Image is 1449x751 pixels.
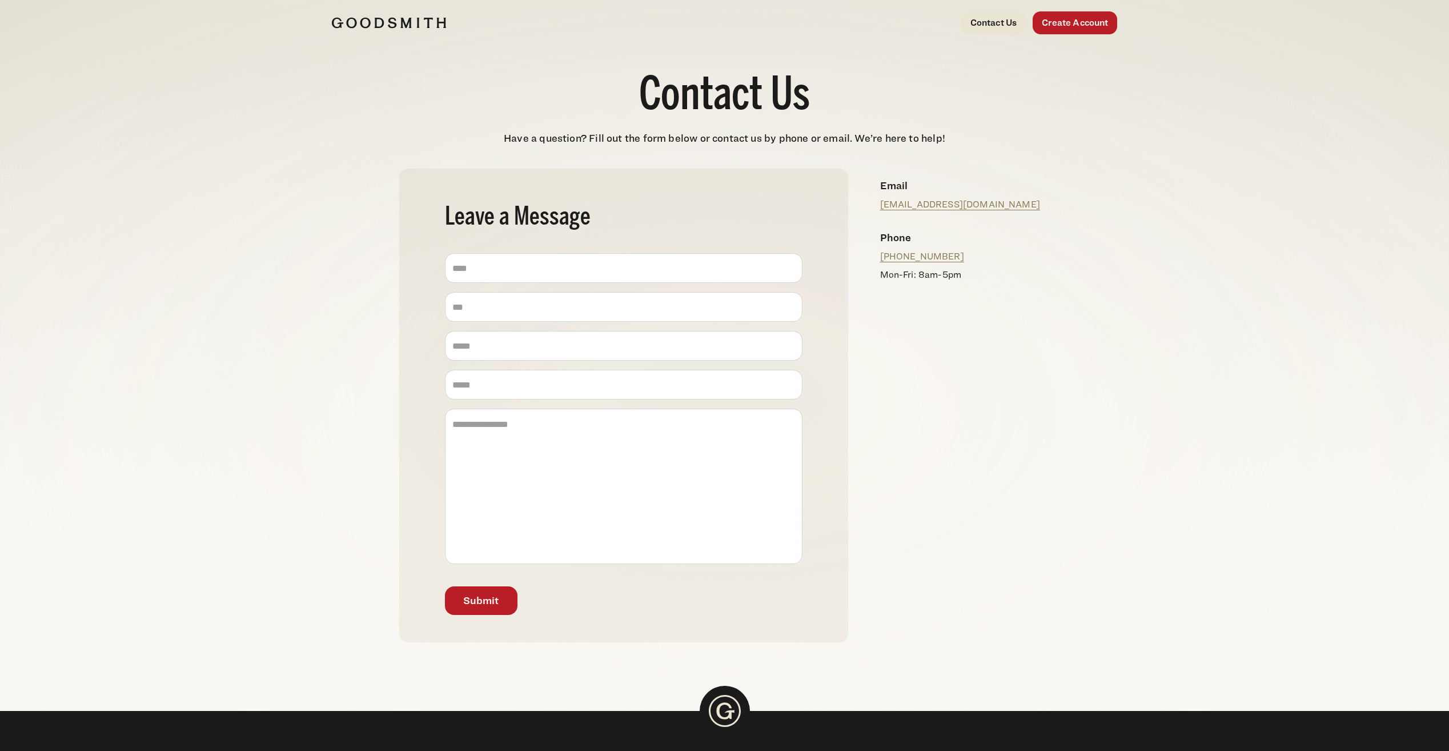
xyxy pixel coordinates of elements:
[880,199,1040,210] a: [EMAIL_ADDRESS][DOMAIN_NAME]
[445,586,517,615] button: Submit
[961,11,1026,34] a: Contact Us
[880,268,1041,282] p: Mon-Fri: 8am-5pm
[700,686,750,736] img: Goodsmith Logo
[880,251,964,262] a: [PHONE_NUMBER]
[445,205,802,230] h2: Leave a Message
[880,178,1041,193] h4: Email
[880,230,1041,245] h4: Phone
[1033,11,1117,34] a: Create Account
[332,17,446,29] img: Goodsmith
